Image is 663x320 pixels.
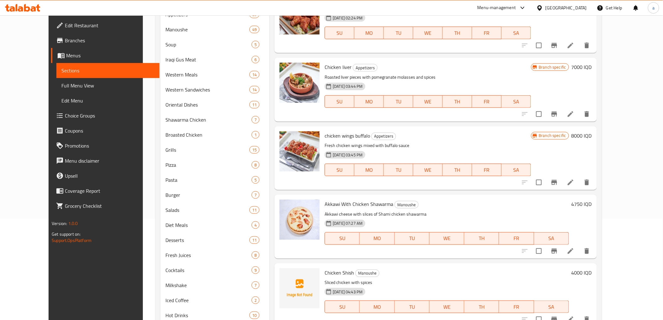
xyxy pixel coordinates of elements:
[65,172,154,180] span: Upsell
[475,165,499,175] span: FR
[250,72,259,78] span: 14
[499,301,534,313] button: FR
[475,97,499,106] span: FR
[51,198,159,213] a: Grocery Checklist
[430,232,464,245] button: WE
[252,42,259,48] span: 5
[165,281,252,289] span: Milkshake
[504,97,529,106] span: SA
[443,164,472,176] button: TH
[432,302,462,312] span: WE
[160,248,269,263] div: Fresh Juices8
[536,133,569,139] span: Branch specific
[65,127,154,134] span: Coupons
[353,64,377,71] span: Appetizers
[250,87,259,93] span: 14
[52,219,67,228] span: Version:
[252,162,259,168] span: 8
[252,132,259,138] span: 1
[252,117,259,123] span: 7
[51,18,159,33] a: Edit Restaurant
[160,67,269,82] div: Western Meals14
[160,278,269,293] div: Milkshake7
[546,4,587,11] div: [GEOGRAPHIC_DATA]
[327,29,352,38] span: SU
[532,108,546,121] span: Select to update
[160,52,269,67] div: Iraqi Gus Meat6
[534,232,569,245] button: SA
[165,206,249,214] div: Salads
[330,220,365,226] span: [DATE] 07:27 AM
[160,127,269,142] div: Broasted Chicken1
[325,131,370,140] span: chicken wings buffalo
[395,201,418,208] span: Manoushe
[534,301,569,313] button: SA
[330,152,365,158] span: [DATE] 03:45 PM
[360,301,394,313] button: MO
[652,4,655,11] span: a
[250,312,259,318] span: 10
[51,153,159,168] a: Menu disclaimer
[52,236,91,244] a: Support.OpsPlatform
[384,95,413,108] button: TU
[330,83,365,89] span: [DATE] 03:44 PM
[250,27,259,33] span: 49
[66,52,154,59] span: Menus
[252,177,259,183] span: 5
[51,123,159,138] a: Coupons
[567,179,574,186] a: Edit menu item
[413,27,443,39] button: WE
[325,210,569,218] p: Akkawi cheese with slices of Shami chicken shawarma
[160,233,269,248] div: Desserts11
[252,56,259,63] div: items
[416,97,440,106] span: WE
[279,131,320,171] img: chicken wings buffalo
[160,157,269,172] div: Pizza8
[165,161,252,169] span: Pizza
[165,101,249,108] span: Oriental Dishes
[165,236,249,244] span: Desserts
[504,29,529,38] span: SA
[252,281,259,289] div: items
[416,29,440,38] span: WE
[249,146,259,154] div: items
[432,234,462,243] span: WE
[325,301,360,313] button: SU
[65,157,154,165] span: Menu disclaimer
[384,27,413,39] button: TU
[279,200,320,240] img: Akkawi With Chicken Shawarma
[354,27,384,39] button: MO
[65,112,154,119] span: Choice Groups
[165,251,252,259] span: Fresh Juices
[386,97,411,106] span: TU
[165,56,252,63] span: Iraqi Gus Meat
[579,38,594,53] button: delete
[325,73,531,81] p: Roasted liver pieces with pomegranate molasses and spices
[65,142,154,150] span: Promotions
[537,302,566,312] span: SA
[502,95,531,108] button: SA
[330,289,365,295] span: [DATE] 04:43 PM
[252,297,259,303] span: 2
[325,232,360,245] button: SU
[325,164,354,176] button: SU
[252,161,259,169] div: items
[68,219,78,228] span: 1.0.0
[160,142,269,157] div: Grills15
[165,41,252,48] span: Soup
[165,131,252,139] span: Broasted Chicken
[394,201,419,208] div: Manoushe
[327,234,357,243] span: SU
[356,270,379,277] span: Manoushe
[65,202,154,210] span: Grocery Checklist
[165,116,252,123] span: Shawarma Chicken
[160,263,269,278] div: Cocktails9
[475,29,499,38] span: FR
[478,4,516,12] div: Menu-management
[250,147,259,153] span: 15
[160,202,269,218] div: Salads11
[250,207,259,213] span: 11
[165,71,249,78] span: Western Meals
[579,175,594,190] button: delete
